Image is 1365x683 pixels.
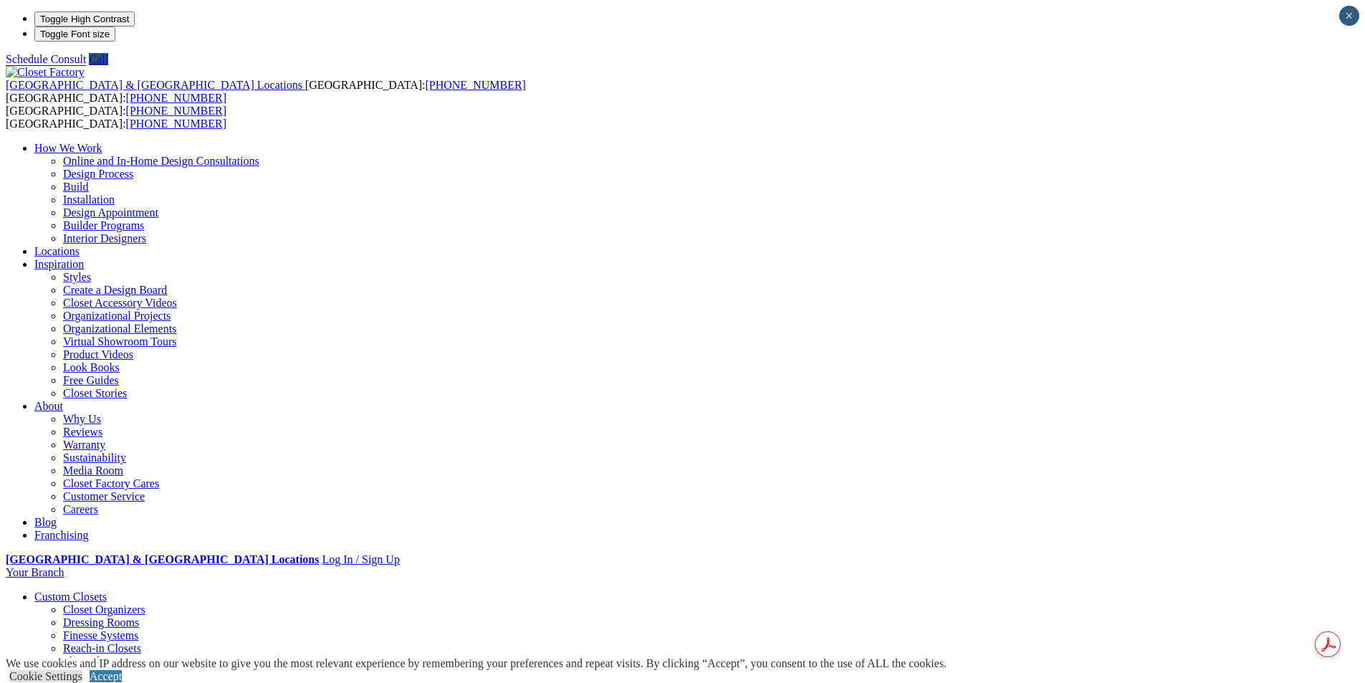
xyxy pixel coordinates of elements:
a: Organizational Projects [63,310,171,322]
a: Schedule Consult [6,53,86,65]
a: Reviews [63,426,102,438]
a: Your Branch [6,566,64,578]
a: Look Books [63,361,120,373]
a: Builder Programs [63,219,144,231]
a: Media Room [63,464,123,477]
a: Shoe Closets [63,655,123,667]
a: [PHONE_NUMBER] [425,79,525,91]
a: Warranty [63,439,105,451]
a: Blog [34,516,57,528]
span: [GEOGRAPHIC_DATA] & [GEOGRAPHIC_DATA] Locations [6,79,302,91]
a: Franchising [34,529,89,541]
a: Careers [63,503,98,515]
span: [GEOGRAPHIC_DATA]: [GEOGRAPHIC_DATA]: [6,79,526,104]
a: Log In / Sign Up [322,553,399,565]
a: Closet Stories [63,387,127,399]
a: Design Appointment [63,206,158,219]
a: Styles [63,271,91,283]
a: Product Videos [63,348,133,360]
img: Closet Factory [6,66,85,79]
button: Close [1339,6,1359,26]
a: Closet Organizers [63,603,145,616]
div: We use cookies and IP address on our website to give you the most relevant experience by remember... [6,657,947,670]
a: Online and In-Home Design Consultations [63,155,259,167]
a: Cookie Settings [9,670,82,682]
a: About [34,400,63,412]
a: Design Process [63,168,133,180]
a: Reach-in Closets [63,642,141,654]
a: [PHONE_NUMBER] [126,92,226,104]
a: Build [63,181,89,193]
a: Sustainability [63,452,126,464]
a: Interior Designers [63,232,146,244]
a: [GEOGRAPHIC_DATA] & [GEOGRAPHIC_DATA] Locations [6,553,319,565]
a: Closet Factory Cares [63,477,159,489]
a: Virtual Showroom Tours [63,335,177,348]
a: Locations [34,245,80,257]
a: Closet Accessory Videos [63,297,177,309]
a: [PHONE_NUMBER] [126,105,226,117]
a: How We Work [34,142,102,154]
span: Toggle High Contrast [40,14,129,24]
a: [PHONE_NUMBER] [126,118,226,130]
a: Free Guides [63,374,119,386]
a: Custom Closets [34,591,107,603]
a: Dressing Rooms [63,616,139,629]
a: [GEOGRAPHIC_DATA] & [GEOGRAPHIC_DATA] Locations [6,79,305,91]
a: Create a Design Board [63,284,167,296]
a: Why Us [63,413,101,425]
a: Finesse Systems [63,629,138,641]
button: Toggle Font size [34,27,115,42]
a: Customer Service [63,490,145,502]
a: Inspiration [34,258,84,270]
a: Accept [90,670,122,682]
a: Installation [63,194,115,206]
button: Toggle High Contrast [34,11,135,27]
a: Organizational Elements [63,323,176,335]
span: Toggle Font size [40,29,110,39]
span: [GEOGRAPHIC_DATA]: [GEOGRAPHIC_DATA]: [6,105,226,130]
a: Call [89,53,108,65]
